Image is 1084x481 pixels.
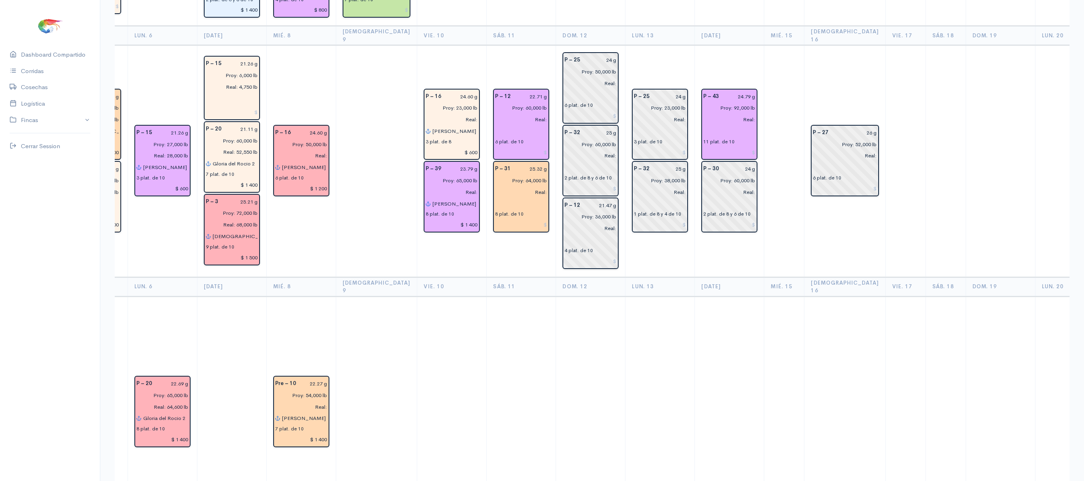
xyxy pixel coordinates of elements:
div: Piscina: 15 Peso: 21.26 g Libras Proy: 50,000 lb Libras Reales: 42,300 lb Rendimiento: 84.6% Empa... [65,161,121,232]
div: P – 16 [270,127,296,139]
input: pescadas [132,401,189,413]
input: pescadas [560,77,617,89]
input: $ [206,4,258,16]
div: Piscina: 3 Peso: 25.21 g Libras Proy: 72,000 lb Libras Reales: 68,000 lb Rendimiento: 94.4% Empac... [204,194,260,265]
input: $ [206,179,258,191]
div: 6 plat. de 10 [564,102,593,109]
div: P – 16 [421,91,446,102]
div: Piscina: 15 Peso: 21.26 g Libras Proy: 6,000 lb Libras Reales: 4,750 lb Rendimiento: 79.2% Empaca... [204,56,260,120]
div: 7 plat. de 10 [206,171,234,178]
input: estimadas [808,139,877,150]
input: estimadas [490,175,547,186]
input: pescadas [421,114,478,125]
th: Lun. 20 [1035,26,1076,45]
th: Lun. 13 [625,26,695,45]
input: g [301,378,327,389]
input: g [724,163,755,175]
th: Vie. 17 [886,26,926,45]
input: estimadas [132,389,189,401]
input: pescadas [270,150,327,162]
div: Piscina: 15 Peso: 21.26 g Libras Proy: 27,000 lb Libras Reales: 28,000 lb Rendimiento: 103.7% Emp... [134,125,191,196]
div: P – 30 [698,163,724,175]
div: Piscina: 12 Peso: 22.71 g Libras Proy: 60,000 lb Empacadora: Songa Plataformas: 6 plat. de 10 [493,89,549,160]
div: Piscina: 20 Peso: 21.11 g Libras Proy: 60,000 lb Libras Reales: 52,550 lb Rendimiento: 87.6% Empa... [204,121,260,193]
input: $ [206,252,258,263]
div: P – 20 [201,123,226,135]
th: Sáb. 18 [926,26,966,45]
input: pescadas [201,219,258,230]
div: 6 plat. de 10 [495,138,524,145]
div: Piscina: 10 Peso: 22.27 g Libras Proy: 54,000 lb Empacadora: Cofimar Gabarra: Shakira 2 Plataform... [273,376,329,447]
th: [DATE] [695,277,764,296]
div: P – 20 [132,378,157,389]
input: g [516,91,547,102]
th: Mié. 15 [764,277,804,296]
div: P – 3 [201,196,223,208]
input: $ [275,4,327,16]
div: 3 plat. de 10 [634,138,662,145]
input: pescadas [698,114,755,125]
th: Lun. 6 [128,26,197,45]
input: g [446,163,478,175]
th: Dom. 19 [966,277,1035,296]
div: Piscina: 32 Peso: 25 g Libras Proy: 38,000 lb Empacadora: Sin asignar Plataformas: 1 plat. de 8 y... [632,161,688,232]
div: P – 12 [490,91,516,102]
th: [DATE] [695,26,764,45]
div: Piscina: 1 Peso: 27.18 g Libras Proy: 27,000 lb Libras Reales: 26,750 lb Rendimiento: 99.1% Empac... [65,89,121,160]
th: [DEMOGRAPHIC_DATA] 9 [336,26,417,45]
input: $ [813,183,877,194]
div: P – 31 [490,163,516,175]
input: g [296,127,327,139]
div: Piscina: 27 Peso: 26 g Libras Proy: 52,000 lb Empacadora: Sin asignar Plataformas: 6 plat. de 10 [811,125,879,196]
input: $ [426,147,478,158]
input: pescadas [201,81,258,93]
th: [DATE] [197,26,266,45]
input: estimadas [698,102,755,114]
th: Vie. 17 [886,277,926,296]
input: pescadas [698,186,755,198]
th: [DEMOGRAPHIC_DATA] 9 [336,277,417,296]
input: g [446,91,478,102]
input: pescadas [490,186,547,198]
div: Piscina: 12 Peso: 21.47 g Libras Proy: 36,000 lb Empacadora: Sin asignar Plataformas: 4 plat. de 10 [562,198,619,269]
div: 2 plat. de 8 y 6 de 10 [703,210,751,218]
input: $ [634,147,686,158]
input: $ [206,106,258,118]
input: $ [495,147,547,158]
div: Pre – 10 [270,378,301,389]
div: 2 plat. de 8 y 6 de 10 [564,174,612,181]
div: Piscina: 32 Peso: 25 g Libras Proy: 60,000 lb Empacadora: Sin asignar Plataformas: 2 plat. de 8 y... [562,125,619,196]
input: g [585,54,617,66]
input: estimadas [421,102,478,114]
input: g [654,91,686,102]
th: [DEMOGRAPHIC_DATA] 16 [804,277,886,296]
div: Piscina: 25 Peso: 24 g Libras Proy: 23,000 lb Empacadora: Sin asignar Plataformas: 3 plat. de 10 [632,89,688,160]
input: g [833,127,877,139]
div: 6 plat. de 10 [275,174,304,181]
input: estimadas [560,211,617,223]
input: pescadas [560,222,617,234]
input: pescadas [270,401,327,413]
input: estimadas [201,135,258,147]
input: pescadas [421,186,478,198]
input: estimadas [270,139,327,150]
div: 1 plat. de 8 y 4 de 10 [634,210,681,218]
input: estimadas [560,66,617,77]
th: Lun. 13 [625,277,695,296]
div: 8 plat. de 10 [426,210,454,218]
div: 7 plat. de 10 [275,425,304,432]
input: estimadas [132,139,189,150]
th: Lun. 20 [1035,277,1076,296]
input: pescadas [560,150,617,162]
input: $ [703,147,755,158]
div: Piscina: 30 Peso: 24 g Libras Proy: 60,000 lb Empacadora: Sin asignar Plataformas: 2 plat. de 8 y... [701,161,757,232]
input: g [724,91,755,102]
input: pescadas [201,147,258,158]
div: P – 32 [629,163,654,175]
input: $ [275,183,327,194]
input: $ [564,255,617,267]
input: g [516,163,547,175]
input: pescadas [629,186,686,198]
div: P – 25 [629,91,654,102]
input: estimadas [698,175,755,186]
